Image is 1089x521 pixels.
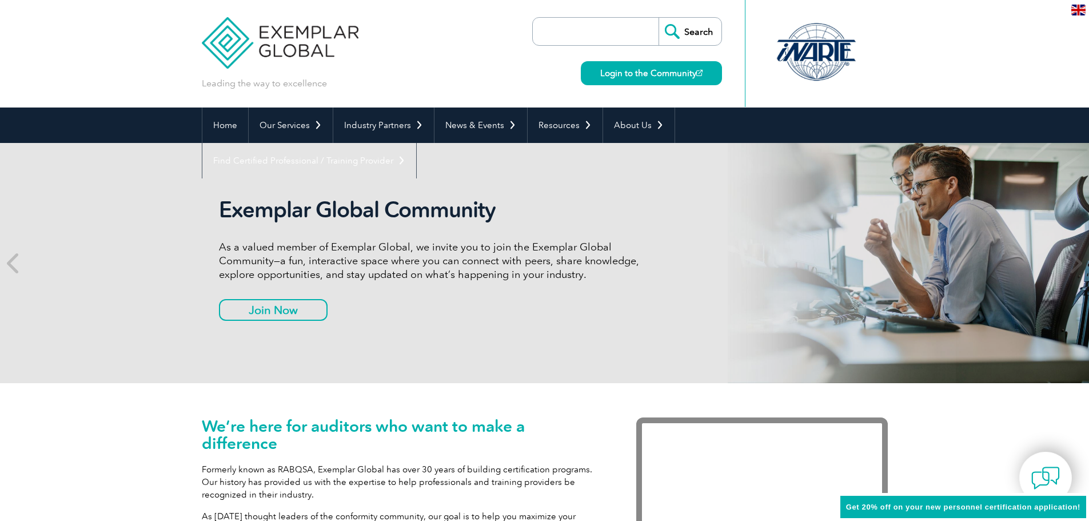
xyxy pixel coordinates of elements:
[696,70,703,76] img: open_square.png
[1031,464,1060,492] img: contact-chat.png
[1071,5,1086,15] img: en
[333,108,434,143] a: Industry Partners
[219,197,648,223] h2: Exemplar Global Community
[202,463,602,501] p: Formerly known as RABQSA, Exemplar Global has over 30 years of building certification programs. O...
[659,18,721,45] input: Search
[202,77,327,90] p: Leading the way to excellence
[202,417,602,452] h1: We’re here for auditors who want to make a difference
[603,108,675,143] a: About Us
[846,503,1080,511] span: Get 20% off on your new personnel certification application!
[202,143,416,178] a: Find Certified Professional / Training Provider
[581,61,722,85] a: Login to the Community
[219,240,648,281] p: As a valued member of Exemplar Global, we invite you to join the Exemplar Global Community—a fun,...
[249,108,333,143] a: Our Services
[219,299,328,321] a: Join Now
[434,108,527,143] a: News & Events
[202,108,248,143] a: Home
[528,108,603,143] a: Resources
